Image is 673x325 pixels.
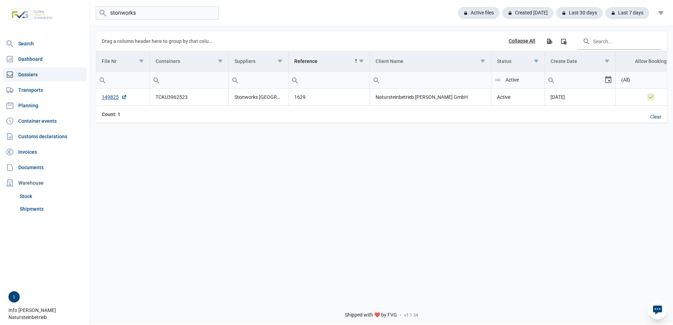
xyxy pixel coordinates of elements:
span: Show filter options for column 'Reference' [359,58,364,64]
span: Show filter options for column 'Containers' [218,58,223,64]
a: Documents [3,160,87,174]
a: Invoices [3,145,87,159]
td: Active [491,89,545,106]
span: Show filter options for column 'Client Name' [480,58,485,64]
div: Last 30 days [556,7,603,19]
img: FVG - Global freight forwarding [6,5,56,25]
td: Column Reference [288,51,370,71]
a: Search [3,37,87,51]
td: Column Containers [150,51,228,71]
span: Show filter options for column 'Status' [534,58,539,64]
a: Customs declarations [3,129,87,144]
div: Status [497,58,511,64]
td: TCKU3962523 [150,89,228,106]
div: Search box [229,71,241,88]
a: Transports [3,83,87,97]
a: Planning [3,98,87,113]
a: Stock [17,190,87,203]
div: File Nr [102,58,117,64]
div: Warehouse [3,176,87,190]
a: Shipments [17,203,87,215]
div: Search box [96,71,109,88]
div: Search box [370,71,383,88]
div: Created [DATE] [502,7,553,19]
div: Search box [289,71,301,88]
span: Show filter options for column 'File Nr' [139,58,144,64]
td: Natursteinbetrieb [PERSON_NAME] GmbH [370,89,491,106]
td: 1629 [288,89,370,106]
div: File Nr Count: 1 [102,111,144,118]
input: Search in the data grid [577,33,661,50]
a: Dossiers [3,68,87,82]
div: Search box [150,71,163,88]
span: Shipped with ❤️ by FVG [345,312,397,318]
a: 149825 [102,94,127,101]
div: Search box [545,71,558,88]
div: Allow Booking [635,58,667,64]
div: Create Date [551,58,577,64]
span: [DATE] [551,94,565,100]
div: Select [604,71,612,88]
div: Drag a column header here to group by that column [102,36,215,47]
td: Column Suppliers [228,51,288,71]
div: Column Chooser [557,35,570,47]
td: Filter cell [150,71,228,89]
td: Column File Nr [96,51,150,71]
input: Filter cell [96,71,150,88]
a: Container events [3,114,87,128]
td: Column Status [491,51,545,71]
span: v1.1.34 [404,312,418,318]
input: Filter cell [370,71,491,88]
td: Filter cell [96,71,150,89]
div: Collapse All [509,38,535,44]
div: Data grid with 1 rows and 8 columns [96,31,667,123]
td: Column Client Name [370,51,491,71]
div: filter [655,7,667,19]
div: Export all data to Excel [543,35,555,47]
div: Search box [491,71,504,88]
input: Filter cell [545,71,604,88]
div: Suppliers [234,58,256,64]
td: Filter cell [491,71,545,89]
input: Search dossiers [96,6,219,20]
button: I [8,291,20,302]
div: Data grid toolbar [102,31,661,51]
div: Last 7 days [605,7,649,19]
td: Column Create Date [545,51,616,71]
div: Info [PERSON_NAME] Natursteinbetrieb [8,291,86,321]
span: - [400,312,401,318]
td: Filter cell [545,71,616,89]
input: Filter cell [491,71,545,88]
input: Filter cell [150,71,228,88]
div: Active files [458,7,499,19]
span: Show filter options for column 'Suppliers' [277,58,283,64]
div: Reference [294,58,317,64]
div: Clear [644,111,667,123]
a: Dashboard [3,52,87,66]
td: Filter cell [370,71,491,89]
td: Filter cell [288,71,370,89]
td: Stonworks [GEOGRAPHIC_DATA] [228,89,288,106]
input: Filter cell [229,71,288,88]
div: Client Name [376,58,403,64]
div: Containers [156,58,180,64]
td: Filter cell [228,71,288,89]
span: Show filter options for column 'Create Date' [604,58,610,64]
input: Filter cell [289,71,370,88]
